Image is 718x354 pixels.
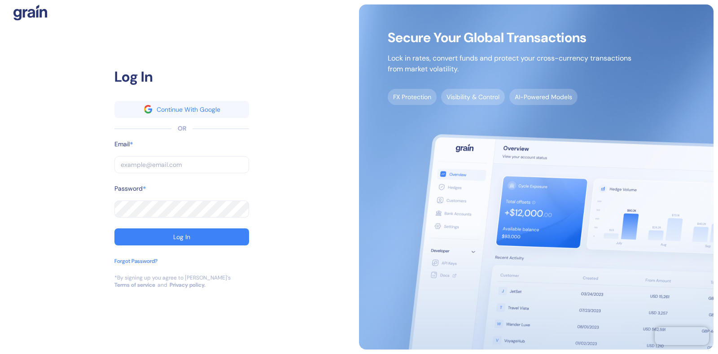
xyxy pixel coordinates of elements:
[157,106,220,113] div: Continue With Google
[114,274,231,281] div: *By signing up you agree to [PERSON_NAME]’s
[114,156,249,173] input: example@email.com
[158,281,167,288] div: and
[114,66,249,87] div: Log In
[388,89,437,105] span: FX Protection
[178,124,186,133] div: OR
[114,101,249,118] button: googleContinue With Google
[388,33,631,42] span: Secure Your Global Transactions
[114,140,130,149] label: Email
[114,257,158,274] button: Forgot Password?
[509,89,578,105] span: AI-Powered Models
[114,184,143,193] label: Password
[114,228,249,245] button: Log In
[359,4,714,350] img: signup-main-image
[144,105,152,113] img: google
[114,281,155,288] a: Terms of service
[441,89,505,105] span: Visibility & Control
[388,53,631,74] p: Lock in rates, convert funds and protect your cross-currency transactions from market volatility.
[173,234,190,240] div: Log In
[655,327,709,345] iframe: Chatra live chat
[114,257,158,265] div: Forgot Password?
[170,281,206,288] a: Privacy policy.
[13,4,47,21] img: logo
